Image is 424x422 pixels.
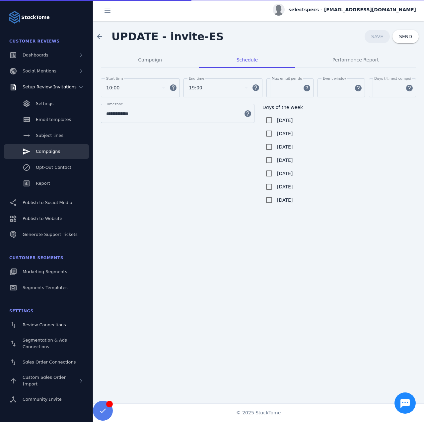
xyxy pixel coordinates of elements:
[276,196,293,204] label: [DATE]
[23,53,48,57] span: Dashboards
[4,280,89,295] a: Segments Templates
[4,128,89,143] a: Subject lines
[4,264,89,279] a: Marketing Segments
[4,144,89,159] a: Campaigns
[4,160,89,175] a: Opt-Out Contact
[272,76,304,80] mat-label: Max email per day
[106,76,124,80] mat-label: Start time
[276,183,293,191] label: [DATE]
[36,149,60,154] span: Campaigns
[4,392,89,407] a: Community Invite
[399,34,412,39] span: SEND
[4,112,89,127] a: Email templates
[106,110,240,118] input: TimeZone
[4,96,89,111] a: Settings
[23,338,67,349] span: Segmentation & Ads Connections
[189,76,204,80] mat-label: End time
[23,269,67,274] span: Marketing Segments
[21,14,50,21] strong: StackTome
[106,102,123,106] mat-label: Timezone
[276,169,293,177] label: [DATE]
[4,227,89,242] a: Generate Support Tickets
[23,360,76,365] span: Sales Order Connections
[262,105,303,110] mat-label: Days of the week
[4,318,89,332] a: Review Connections
[273,4,285,16] img: profile.jpg
[8,11,21,24] img: Logo image
[36,133,63,138] span: Subject lines
[36,117,71,122] span: Email templates
[273,4,416,16] button: selectspecs - [EMAIL_ADDRESS][DOMAIN_NAME]
[236,409,281,416] span: © 2025 StackTome
[9,256,63,260] span: Customer Segments
[23,322,66,327] span: Review Connections
[4,195,89,210] a: Publish to Social Media
[276,143,293,151] label: [DATE]
[138,57,162,62] span: Campaign
[276,156,293,164] label: [DATE]
[23,375,66,386] span: Custom Sales Order Import
[289,6,416,13] span: selectspecs - [EMAIL_ADDRESS][DOMAIN_NAME]
[36,165,71,170] span: Opt-Out Contact
[23,68,56,73] span: Social Mentions
[4,176,89,191] a: Report
[276,116,293,124] label: [DATE]
[23,285,68,290] span: Segments Templates
[9,39,60,44] span: Customer Reviews
[23,232,78,237] span: Generate Support Tickets
[23,200,72,205] span: Publish to Social Media
[189,84,202,92] span: 19:00
[36,181,50,186] span: Report
[9,309,34,313] span: Settings
[23,216,62,221] span: Publish to Website
[36,101,53,106] span: Settings
[23,397,62,402] span: Community Invite
[23,84,77,89] span: Setup Review Invitations
[276,130,293,138] label: [DATE]
[392,30,419,43] button: SEND
[106,84,119,92] span: 10:00
[237,57,258,62] span: Schedule
[4,355,89,369] a: Sales Order Connections
[111,30,224,43] span: UPDATE - invite-ES
[4,211,89,226] a: Publish to Website
[4,334,89,354] a: Segmentation & Ads Connections
[323,76,347,80] mat-label: Event window
[332,57,379,62] span: Performance Report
